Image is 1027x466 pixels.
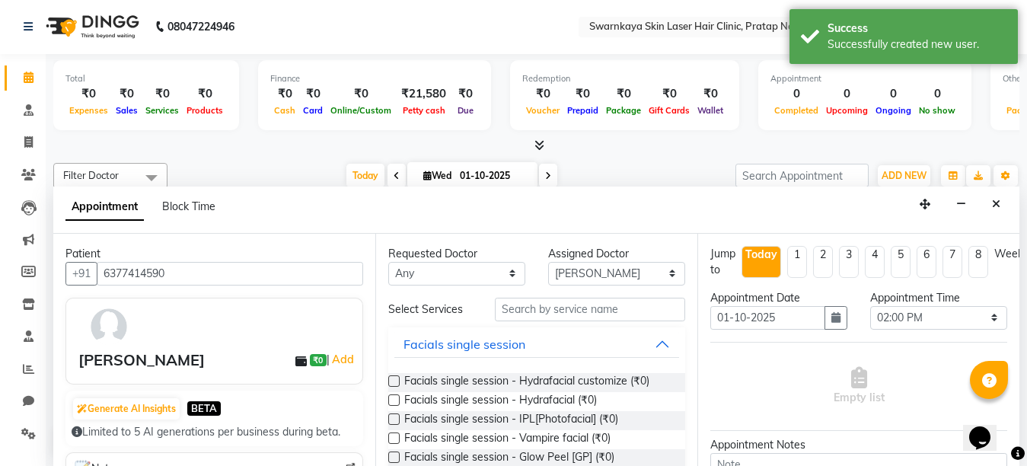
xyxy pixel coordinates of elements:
[87,305,131,349] img: avatar
[745,247,777,263] div: Today
[602,105,645,116] span: Package
[72,424,357,440] div: Limited to 5 AI generations per business during beta.
[828,21,1006,37] div: Success
[403,335,525,353] div: Facials single session
[891,246,911,278] li: 5
[97,262,363,286] input: Search by Name/Mobile/Email/Code
[394,330,679,358] button: Facials single session
[404,392,597,411] span: Facials single session - Hydrafacial (₹0)
[270,105,299,116] span: Cash
[822,105,872,116] span: Upcoming
[327,105,395,116] span: Online/Custom
[872,105,915,116] span: Ongoing
[454,105,477,116] span: Due
[399,105,449,116] span: Petty cash
[522,85,563,103] div: ₹0
[142,105,183,116] span: Services
[162,199,215,213] span: Block Time
[813,246,833,278] li: 2
[882,170,927,181] span: ADD NEW
[65,72,227,85] div: Total
[78,349,205,372] div: [PERSON_NAME]
[183,105,227,116] span: Products
[865,246,885,278] li: 4
[63,169,119,181] span: Filter Doctor
[404,411,618,430] span: Facials single session - IPL[Photofacial] (₹0)
[404,373,649,392] span: Facials single session - Hydrafacial customize (₹0)
[377,302,483,318] div: Select Services
[419,170,455,181] span: Wed
[787,246,807,278] li: 1
[65,262,97,286] button: +91
[142,85,183,103] div: ₹0
[915,85,959,103] div: 0
[694,105,727,116] span: Wallet
[834,367,885,406] span: Empty list
[710,437,1007,453] div: Appointment Notes
[963,405,1012,451] iframe: chat widget
[112,85,142,103] div: ₹0
[388,246,525,262] div: Requested Doctor
[770,85,822,103] div: 0
[694,85,727,103] div: ₹0
[548,246,685,262] div: Assigned Doctor
[522,105,563,116] span: Voucher
[870,290,1007,306] div: Appointment Time
[452,85,479,103] div: ₹0
[65,85,112,103] div: ₹0
[522,72,727,85] div: Redemption
[327,350,356,369] span: |
[985,193,1007,216] button: Close
[915,105,959,116] span: No show
[495,298,685,321] input: Search by service name
[65,193,144,221] span: Appointment
[404,430,611,449] span: Facials single session - Vampire facial (₹0)
[299,105,327,116] span: Card
[395,85,452,103] div: ₹21,580
[822,85,872,103] div: 0
[330,350,356,369] a: Add
[878,165,930,187] button: ADD NEW
[968,246,988,278] li: 8
[942,246,962,278] li: 7
[167,5,234,48] b: 08047224946
[872,85,915,103] div: 0
[346,164,384,187] span: Today
[710,246,735,278] div: Jump to
[770,105,822,116] span: Completed
[65,105,112,116] span: Expenses
[187,401,221,416] span: BETA
[735,164,869,187] input: Search Appointment
[563,105,602,116] span: Prepaid
[270,85,299,103] div: ₹0
[917,246,936,278] li: 6
[645,85,694,103] div: ₹0
[183,85,227,103] div: ₹0
[65,246,363,262] div: Patient
[710,306,825,330] input: yyyy-mm-dd
[39,5,143,48] img: logo
[563,85,602,103] div: ₹0
[602,85,645,103] div: ₹0
[770,72,959,85] div: Appointment
[710,290,847,306] div: Appointment Date
[327,85,395,103] div: ₹0
[299,85,327,103] div: ₹0
[310,354,326,366] span: ₹0
[839,246,859,278] li: 3
[455,164,531,187] input: 2025-10-01
[112,105,142,116] span: Sales
[645,105,694,116] span: Gift Cards
[73,398,180,420] button: Generate AI Insights
[828,37,1006,53] div: Successfully created new user.
[270,72,479,85] div: Finance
